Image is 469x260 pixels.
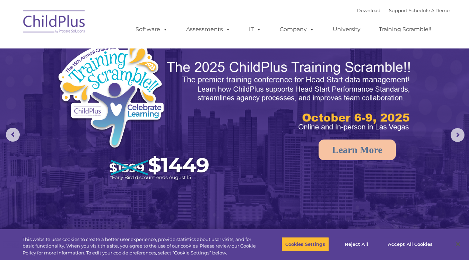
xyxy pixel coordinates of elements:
[179,23,237,36] a: Assessments
[242,23,268,36] a: IT
[96,46,118,51] span: Last name
[326,23,367,36] a: University
[357,8,450,13] font: |
[357,8,381,13] a: Download
[450,236,466,252] button: Close
[281,237,329,251] button: Cookies Settings
[384,237,436,251] button: Accept All Cookies
[96,74,126,79] span: Phone number
[20,6,89,40] img: ChildPlus by Procare Solutions
[372,23,438,36] a: Training Scramble!!
[409,8,450,13] a: Schedule A Demo
[335,237,378,251] button: Reject All
[23,236,258,257] div: This website uses cookies to create a better user experience, provide statistics about user visit...
[273,23,321,36] a: Company
[129,23,175,36] a: Software
[389,8,407,13] a: Support
[319,140,396,160] a: Learn More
